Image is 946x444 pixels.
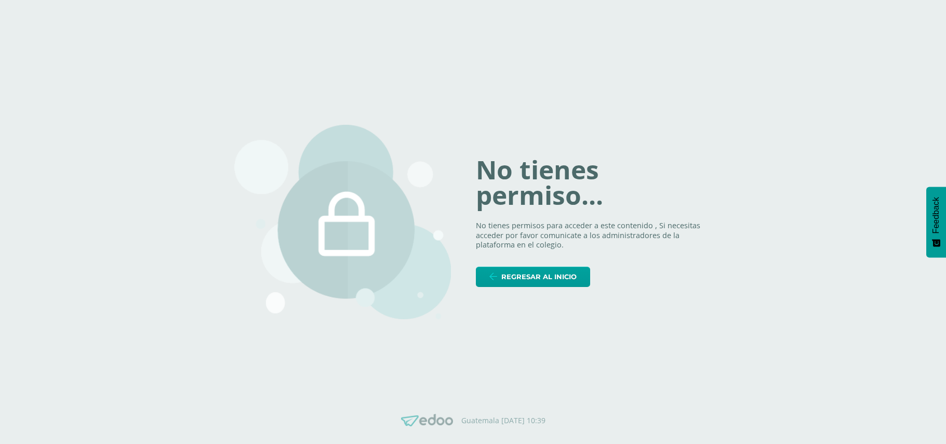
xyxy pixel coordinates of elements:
img: Edoo [401,414,453,427]
p: Guatemala [DATE] 10:39 [461,416,545,425]
span: Regresar al inicio [501,267,577,286]
img: 403.png [234,125,451,319]
h1: No tienes permiso... [476,157,712,208]
p: No tienes permisos para acceder a este contenido , Si necesitas acceder por favor comunicate a lo... [476,221,712,250]
button: Feedback - Mostrar encuesta [926,187,946,257]
a: Regresar al inicio [476,267,590,287]
span: Feedback [931,197,941,233]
